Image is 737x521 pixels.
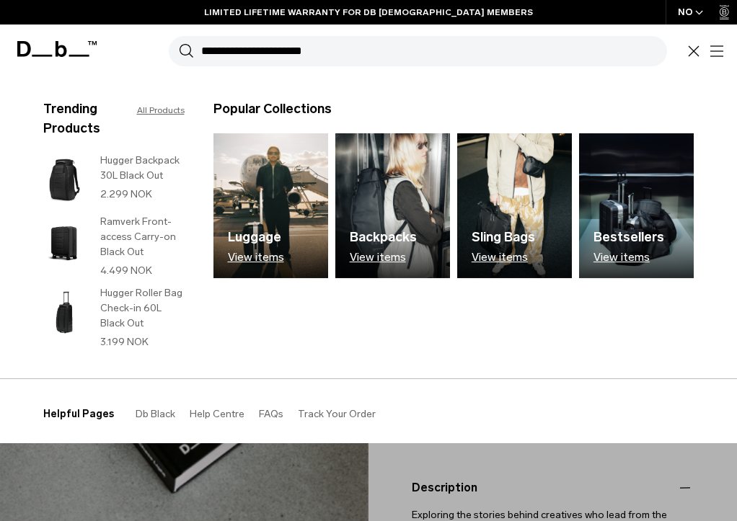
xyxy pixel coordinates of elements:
img: Ramverk Front-access Carry-on Black Out [43,214,86,268]
h3: Backpacks [350,228,417,247]
h3: Luggage [228,228,284,247]
h3: Helpful Pages [43,406,114,422]
h3: Popular Collections [213,99,332,119]
span: 4.499 NOK [100,264,152,277]
span: 3.199 NOK [100,336,149,348]
a: All Products [137,104,185,117]
p: View items [228,251,284,264]
img: Db [335,133,450,278]
a: Db Luggage View items [213,133,328,278]
a: Track Your Order [298,408,376,420]
h3: Sling Bags [472,228,535,247]
h3: Bestsellers [593,228,664,247]
p: View items [472,251,535,264]
a: FAQs [259,408,283,420]
a: Hugger Roller Bag Check-in 60L Black Out Hugger Roller Bag Check-in 60L Black Out 3.199 NOK [43,285,185,349]
p: View items [350,251,417,264]
a: Db Black [136,408,175,420]
img: Hugger Backpack 30L Black Out [43,153,86,207]
a: Db Backpacks View items [335,133,450,278]
h3: Hugger Backpack 30L Black Out [100,153,185,183]
p: View items [593,251,664,264]
img: Db [213,133,328,278]
h3: Trending Products [43,99,123,138]
a: Hugger Backpack 30L Black Out Hugger Backpack 30L Black Out 2.299 NOK [43,153,185,207]
a: Db Bestsellers View items [579,133,694,278]
img: Hugger Roller Bag Check-in 60L Black Out [43,285,86,339]
a: Db Sling Bags View items [457,133,572,278]
h3: Ramverk Front-access Carry-on Black Out [100,214,185,259]
a: Ramverk Front-access Carry-on Black Out Ramverk Front-access Carry-on Black Out 4.499 NOK [43,214,185,278]
a: LIMITED LIFETIME WARRANTY FOR DB [DEMOGRAPHIC_DATA] MEMBERS [204,6,533,19]
span: 2.299 NOK [100,188,152,200]
a: Help Centre [190,408,244,420]
h3: Hugger Roller Bag Check-in 60L Black Out [100,285,185,331]
img: Db [457,133,572,278]
img: Db [579,133,694,278]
